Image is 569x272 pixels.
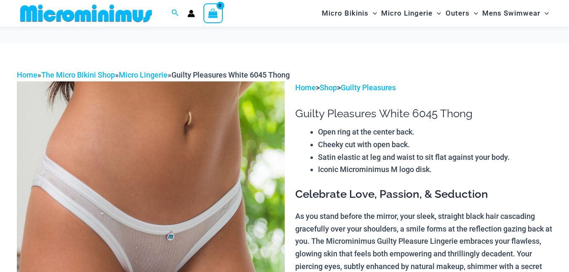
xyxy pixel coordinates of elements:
[482,3,540,24] span: Mens Swimwear
[379,3,443,24] a: Micro LingerieMenu ToggleMenu Toggle
[341,83,396,92] a: Guilty Pleasures
[187,10,195,17] a: Account icon link
[17,70,290,79] span: » » »
[318,138,552,151] li: Cheeky cut with open back.
[295,83,316,92] a: Home
[171,8,179,19] a: Search icon link
[295,187,552,202] h3: Celebrate Love, Passion, & Seduction
[446,3,470,24] span: Outers
[480,3,551,24] a: Mens SwimwearMenu ToggleMenu Toggle
[320,83,337,92] a: Shop
[318,1,552,25] nav: Site Navigation
[322,3,369,24] span: Micro Bikinis
[203,3,223,23] a: View Shopping Cart, empty
[433,3,441,24] span: Menu Toggle
[17,70,37,79] a: Home
[295,107,552,120] h1: Guilty Pleasures White 6045 Thong
[171,70,290,79] span: Guilty Pleasures White 6045 Thong
[540,3,549,24] span: Menu Toggle
[295,81,552,94] p: > >
[443,3,480,24] a: OutersMenu ToggleMenu Toggle
[41,70,115,79] a: The Micro Bikini Shop
[17,4,155,23] img: MM SHOP LOGO FLAT
[369,3,377,24] span: Menu Toggle
[381,3,433,24] span: Micro Lingerie
[318,163,552,176] li: Iconic Microminimus M logo disk.
[119,70,168,79] a: Micro Lingerie
[320,3,379,24] a: Micro BikinisMenu ToggleMenu Toggle
[318,151,552,164] li: Satin elastic at leg and waist to sit flat against your body.
[470,3,478,24] span: Menu Toggle
[318,126,552,138] li: Open ring at the center back.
